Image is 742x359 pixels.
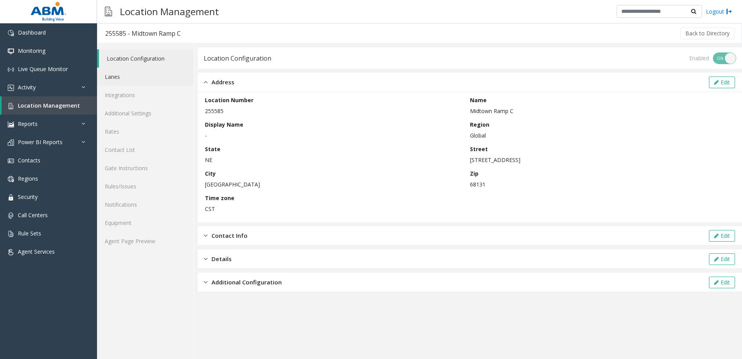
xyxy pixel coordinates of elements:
[709,77,735,88] button: Edit
[205,96,253,104] label: Location Number
[8,231,14,237] img: 'icon'
[212,78,234,87] span: Address
[212,231,248,240] span: Contact Info
[205,194,234,202] label: Time zone
[204,53,271,63] div: Location Configuration
[97,232,194,250] a: Agent Page Preview
[709,277,735,288] button: Edit
[726,7,732,16] img: logout
[97,141,194,159] a: Contact List
[8,48,14,54] img: 'icon'
[212,254,232,263] span: Details
[8,176,14,182] img: 'icon'
[470,156,731,164] p: [STREET_ADDRESS]
[205,145,220,153] label: State
[97,195,194,214] a: Notifications
[18,193,38,200] span: Security
[97,86,194,104] a: Integrations
[689,54,709,62] div: Enabled
[18,47,45,54] span: Monitoring
[8,158,14,164] img: 'icon'
[18,65,68,73] span: Live Queue Monitor
[470,131,731,139] p: Global
[706,7,732,16] a: Logout
[97,104,194,122] a: Additional Settings
[709,253,735,265] button: Edit
[8,103,14,109] img: 'icon'
[18,84,36,91] span: Activity
[204,278,208,287] img: closed
[105,2,112,21] img: pageIcon
[8,121,14,127] img: 'icon'
[8,213,14,219] img: 'icon'
[205,120,243,129] label: Display Name
[18,248,55,255] span: Agent Services
[116,2,223,21] h3: Location Management
[470,96,487,104] label: Name
[8,66,14,73] img: 'icon'
[470,107,731,115] p: Midtown Ramp C
[204,254,208,263] img: closed
[205,156,466,164] p: NE
[8,139,14,146] img: 'icon'
[470,169,478,178] label: Zip
[205,205,466,213] p: CST
[97,159,194,177] a: Gate Instructions
[97,214,194,232] a: Equipment
[99,49,194,68] a: Location Configuration
[2,96,97,115] a: Location Management
[105,28,181,38] div: 255585 - Midtown Ramp C
[18,29,46,36] span: Dashboard
[204,78,208,87] img: opened
[470,120,489,129] label: Region
[205,107,466,115] p: 255585
[18,230,41,237] span: Rule Sets
[18,120,38,127] span: Reports
[205,180,466,188] p: [GEOGRAPHIC_DATA]
[204,231,208,240] img: closed
[212,278,282,287] span: Additional Configuration
[18,175,38,182] span: Regions
[18,102,80,109] span: Location Management
[470,145,488,153] label: Street
[8,194,14,200] img: 'icon'
[97,68,194,86] a: Lanes
[18,211,48,219] span: Call Centers
[470,180,731,188] p: 68131
[18,138,62,146] span: Power BI Reports
[97,122,194,141] a: Rates
[97,177,194,195] a: Rules/Issues
[709,230,735,242] button: Edit
[205,169,216,178] label: City
[8,249,14,255] img: 'icon'
[8,85,14,91] img: 'icon'
[205,131,466,139] p: -
[18,157,40,164] span: Contacts
[680,28,735,39] button: Back to Directory
[8,30,14,36] img: 'icon'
